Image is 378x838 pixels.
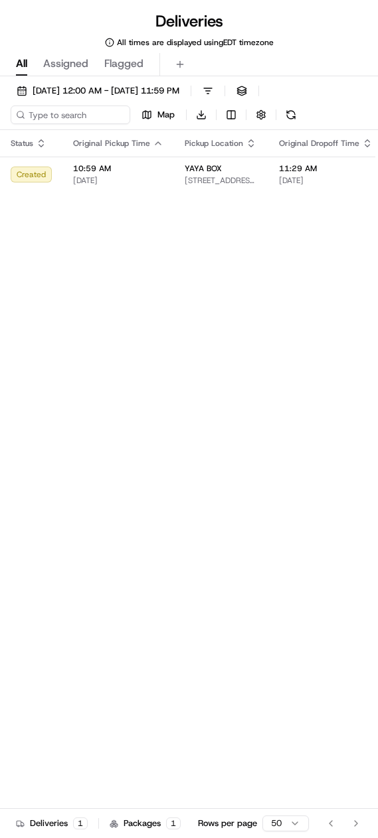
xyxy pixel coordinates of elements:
a: Powered byPylon [94,328,161,339]
img: Joseph V. [13,193,35,214]
img: 1736555255976-a54dd68f-1ca7-489b-9aae-adbdc363a1c4 [27,206,37,217]
span: [DATE] [118,206,145,216]
div: We're available if you need us! [60,140,183,151]
span: 11:29 AM [279,163,373,174]
span: All times are displayed using EDT timezone [117,37,274,48]
span: [STREET_ADDRESS][PERSON_NAME] [185,175,258,186]
div: 💻 [112,298,123,309]
span: [PERSON_NAME] [41,206,108,216]
span: Status [11,138,33,149]
button: [DATE] 12:00 AM - [DATE] 11:59 PM [11,82,185,100]
div: 1 [73,817,88,829]
img: Nash [13,13,40,40]
span: [DATE] 12:00 AM - [DATE] 11:59 PM [33,85,179,97]
div: Deliveries [16,817,88,829]
h1: Deliveries [155,11,223,32]
div: 1 [166,817,181,829]
span: • [100,242,104,252]
p: Welcome 👋 [13,53,242,74]
img: 1736555255976-a54dd68f-1ca7-489b-9aae-adbdc363a1c4 [13,127,37,151]
span: Flagged [104,56,143,72]
button: See all [206,170,242,186]
button: Map [136,105,181,124]
img: 1756434665150-4e636765-6d04-44f2-b13a-1d7bbed723a0 [28,127,52,151]
span: Knowledge Base [27,297,102,310]
span: Original Pickup Time [73,138,150,149]
div: Past conversations [13,173,89,183]
span: Pickup Location [185,138,243,149]
div: 📗 [13,298,24,309]
input: Got a question? Start typing here... [35,86,239,100]
span: 10:59 AM [73,163,163,174]
span: [DATE] [73,175,163,186]
span: Map [157,109,175,121]
span: [DATE] [279,175,373,186]
span: • [110,206,115,216]
img: 1736555255976-a54dd68f-1ca7-489b-9aae-adbdc363a1c4 [27,242,37,253]
span: API Documentation [126,297,213,310]
span: All [16,56,27,72]
span: Regen Pajulas [41,242,97,252]
span: [DATE] [107,242,134,252]
div: Start new chat [60,127,218,140]
button: Refresh [282,105,300,124]
span: Assigned [43,56,88,72]
img: Regen Pajulas [13,229,35,250]
p: Rows per page [198,817,257,829]
span: YAYA BOX [185,163,222,174]
a: 📗Knowledge Base [8,291,107,315]
span: Pylon [132,329,161,339]
a: 💻API Documentation [107,291,219,315]
input: Type to search [11,105,130,124]
button: Start new chat [226,131,242,147]
span: Original Dropoff Time [279,138,359,149]
div: Packages [110,817,181,829]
